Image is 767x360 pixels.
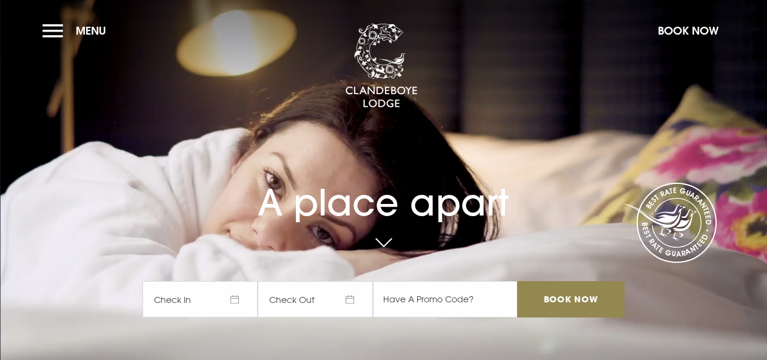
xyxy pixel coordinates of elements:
span: Check Out [258,281,373,318]
span: Menu [76,24,106,38]
span: Check In [142,281,258,318]
input: Have A Promo Code? [373,281,517,318]
input: Book Now [517,281,624,318]
button: Book Now [652,18,725,44]
button: Menu [42,18,112,44]
img: Clandeboye Lodge [345,24,418,109]
h1: A place apart [142,158,624,224]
